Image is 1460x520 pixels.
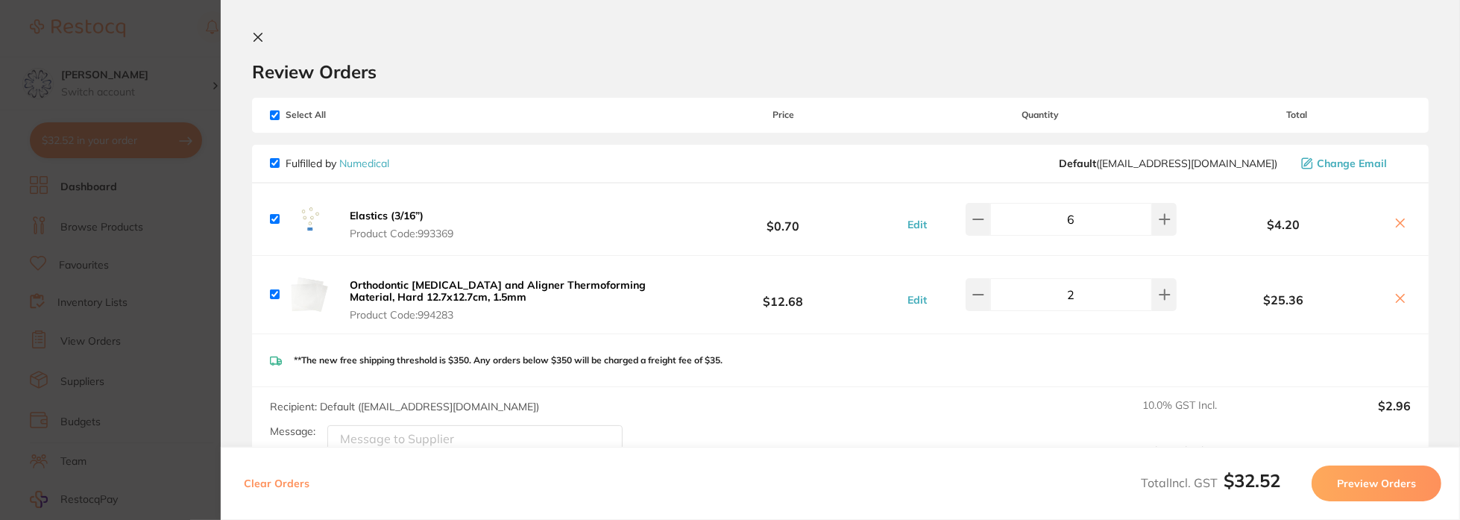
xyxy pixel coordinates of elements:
[286,157,389,169] p: Fulfilled by
[350,209,424,222] b: Elastics (3/16”)
[670,110,898,120] span: Price
[345,209,458,240] button: Elastics (3/16”) Product Code:993369
[1059,157,1277,169] span: orders@numedical.com.au
[1312,466,1441,501] button: Preview Orders
[1224,469,1280,492] b: $32.52
[1142,399,1271,432] span: 10.0 % GST Incl.
[294,355,723,366] p: **The new free shipping threshold is $350. Any orders below $350 will be charged a freight fee of...
[1183,218,1384,231] b: $4.20
[1283,399,1411,432] output: $2.96
[286,271,333,319] img: Zjl4am52aQ
[252,60,1429,83] h2: Review Orders
[286,195,333,243] img: ZGRid2dpaA
[1141,475,1280,490] span: Total Incl. GST
[270,400,539,413] span: Recipient: Default ( [EMAIL_ADDRESS][DOMAIN_NAME] )
[1183,293,1384,307] b: $25.36
[1317,157,1387,169] span: Change Email
[1283,445,1411,486] output: $32.52
[1059,157,1096,170] b: Default
[339,157,389,170] a: Numedical
[270,110,419,120] span: Select All
[345,278,670,322] button: Orthodontic [MEDICAL_DATA] and Aligner Thermoforming Material, Hard 12.7x12.7cm, 1.5mm Product Co...
[350,278,646,304] b: Orthodontic [MEDICAL_DATA] and Aligner Thermoforming Material, Hard 12.7x12.7cm, 1.5mm
[903,218,931,231] button: Edit
[903,293,931,307] button: Edit
[670,205,898,233] b: $0.70
[270,425,315,438] label: Message:
[1297,157,1411,170] button: Change Email
[1183,110,1411,120] span: Total
[239,466,314,501] button: Clear Orders
[350,228,453,239] span: Product Code: 993369
[670,281,898,308] b: $12.68
[898,110,1183,120] span: Quantity
[1142,445,1271,486] span: Sub Total Incl. GST ( 2 Items)
[350,309,665,321] span: Product Code: 994283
